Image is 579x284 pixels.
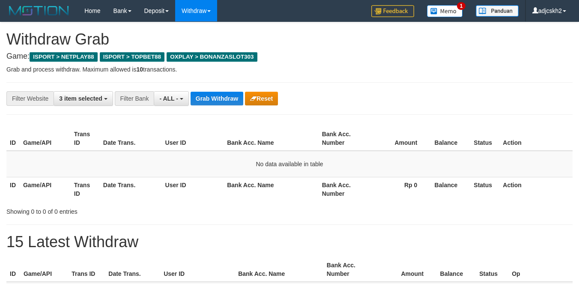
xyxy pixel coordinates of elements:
div: Showing 0 to 0 of 0 entries [6,204,235,216]
th: Bank Acc. Number [319,126,370,151]
button: Reset [245,92,278,105]
span: - ALL - [159,95,178,102]
th: Trans ID [68,257,105,282]
th: User ID [160,257,235,282]
th: Action [499,177,573,201]
th: Trans ID [71,177,100,201]
strong: 10 [136,66,143,73]
td: No data available in table [6,151,573,177]
div: Filter Bank [115,91,154,106]
span: 3 item selected [59,95,102,102]
th: Game/API [20,177,71,201]
th: Status [470,177,499,201]
th: Status [470,126,499,151]
th: Action [499,126,573,151]
img: Feedback.jpg [371,5,414,17]
img: MOTION_logo.png [6,4,72,17]
h1: 15 Latest Withdraw [6,233,573,251]
th: Amount [380,257,437,282]
th: ID [6,257,20,282]
th: Bank Acc. Number [319,177,370,201]
th: Rp 0 [370,177,430,201]
th: User ID [162,177,224,201]
th: Game/API [20,257,68,282]
th: Op [508,257,573,282]
th: User ID [162,126,224,151]
button: Grab Withdraw [191,92,243,105]
th: Bank Acc. Name [224,177,318,201]
th: Balance [430,126,470,151]
th: Amount [370,126,430,151]
button: 3 item selected [54,91,113,106]
img: Button%20Memo.svg [427,5,463,17]
th: Balance [430,177,470,201]
span: ISPORT > TOPBET88 [100,52,164,62]
th: Date Trans. [105,257,160,282]
th: Bank Acc. Number [323,257,380,282]
th: Balance [436,257,476,282]
img: panduan.png [476,5,519,17]
h4: Game: [6,52,573,61]
th: Trans ID [71,126,100,151]
span: ISPORT > NETPLAY88 [30,52,98,62]
th: ID [6,177,20,201]
h1: Withdraw Grab [6,31,573,48]
th: ID [6,126,20,151]
span: OXPLAY > BONANZASLOT303 [167,52,257,62]
th: Game/API [20,126,71,151]
th: Bank Acc. Name [224,126,318,151]
th: Date Trans. [100,177,162,201]
span: 1 [457,2,466,10]
button: - ALL - [154,91,188,106]
div: Filter Website [6,91,54,106]
th: Bank Acc. Name [235,257,323,282]
th: Date Trans. [100,126,162,151]
p: Grab and process withdraw. Maximum allowed is transactions. [6,65,573,74]
th: Status [476,257,508,282]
